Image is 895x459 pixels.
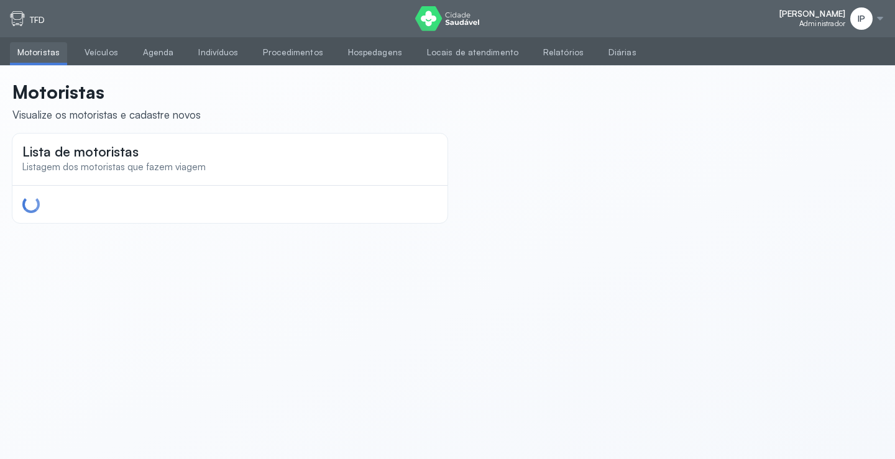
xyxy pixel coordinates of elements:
[858,14,865,24] span: IP
[135,42,181,63] a: Agenda
[12,108,201,121] div: Visualize os motoristas e cadastre novos
[10,11,25,26] img: tfd.svg
[601,42,644,63] a: Diárias
[420,42,526,63] a: Locais de atendimento
[799,19,845,28] span: Administrador
[22,143,139,160] span: Lista de motoristas
[415,6,479,31] img: logo do Cidade Saudável
[12,81,201,103] p: Motoristas
[22,161,206,173] span: Listagem dos motoristas que fazem viagem
[10,42,67,63] a: Motoristas
[536,42,591,63] a: Relatórios
[191,42,246,63] a: Indivíduos
[779,9,845,19] span: [PERSON_NAME]
[77,42,126,63] a: Veículos
[255,42,330,63] a: Procedimentos
[341,42,410,63] a: Hospedagens
[30,15,45,25] p: TFD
